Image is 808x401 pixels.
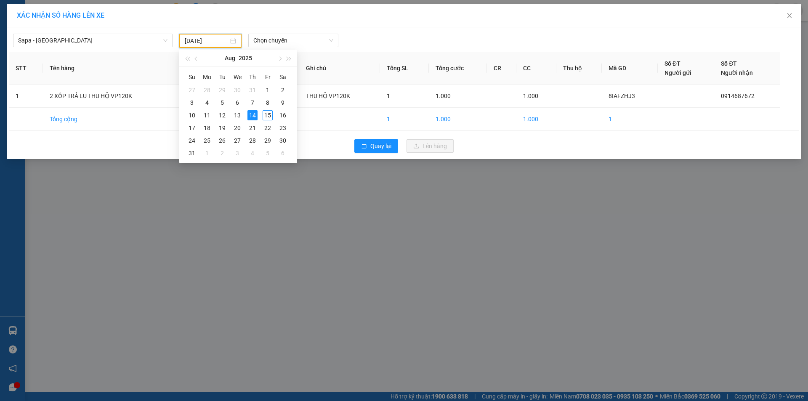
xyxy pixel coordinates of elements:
span: rollback [361,143,367,150]
th: CC [516,52,556,85]
div: 29 [217,85,227,95]
span: 1.000 [436,93,451,99]
td: 2025-08-18 [199,122,215,134]
td: 1.000 [429,108,487,131]
td: 2025-08-06 [230,96,245,109]
div: 22 [263,123,273,133]
button: Close [778,4,801,28]
td: 2025-09-06 [275,147,290,159]
th: Su [184,70,199,84]
td: 2025-08-08 [260,96,275,109]
th: Mo [199,70,215,84]
th: SL [177,52,205,85]
span: Sapa - Hà Tĩnh [18,34,167,47]
div: 8 [263,98,273,108]
div: 26 [217,135,227,146]
span: Số ĐT [664,60,680,67]
td: 2025-08-09 [275,96,290,109]
div: 2 [217,148,227,158]
b: [PERSON_NAME] (Vinh - Sapa) [35,11,126,43]
span: Người gửi [664,69,691,76]
div: 27 [232,135,242,146]
span: Quay lại [370,141,391,151]
td: 2025-08-20 [230,122,245,134]
div: 6 [278,148,288,158]
td: 1 [602,108,658,131]
div: 31 [247,85,258,95]
td: 2025-08-11 [199,109,215,122]
div: 21 [247,123,258,133]
div: 4 [202,98,212,108]
th: Tên hàng [43,52,177,85]
td: 2025-08-31 [184,147,199,159]
td: 2025-09-04 [245,147,260,159]
div: 13 [232,110,242,120]
div: 25 [202,135,212,146]
div: 10 [187,110,197,120]
span: 1 [387,93,390,99]
div: 19 [217,123,227,133]
span: Số ĐT [721,60,737,67]
span: 1.000 [523,93,538,99]
td: 2025-08-27 [230,134,245,147]
input: 14/08/2025 [185,36,229,45]
div: 9 [278,98,288,108]
td: 2025-08-24 [184,134,199,147]
div: 27 [187,85,197,95]
td: 2025-08-22 [260,122,275,134]
td: 2025-07-31 [245,84,260,96]
td: 2025-09-03 [230,147,245,159]
div: 12 [217,110,227,120]
h2: Q316XX8G [5,49,68,63]
td: 2025-08-19 [215,122,230,134]
div: 15 [263,110,273,120]
div: 16 [278,110,288,120]
div: 28 [247,135,258,146]
span: 0914687672 [721,93,755,99]
div: 30 [278,135,288,146]
td: 1 [380,108,429,131]
td: 2025-08-01 [260,84,275,96]
td: 2025-09-05 [260,147,275,159]
th: CR [487,52,516,85]
th: Mã GD [602,52,658,85]
span: 8IAFZHJ3 [609,93,635,99]
td: 1 [9,85,43,108]
th: Tổng cước [429,52,487,85]
button: uploadLên hàng [407,139,454,153]
td: 2025-07-28 [199,84,215,96]
td: 2025-08-30 [275,134,290,147]
td: 2025-08-03 [184,96,199,109]
div: 2 [278,85,288,95]
div: 1 [263,85,273,95]
div: 28 [202,85,212,95]
td: 2025-08-13 [230,109,245,122]
div: 30 [232,85,242,95]
span: Người nhận [721,69,753,76]
div: 1 [202,148,212,158]
td: 2025-08-25 [199,134,215,147]
th: Tu [215,70,230,84]
span: close [786,12,793,19]
td: 2025-08-28 [245,134,260,147]
div: 5 [263,148,273,158]
td: 2025-08-26 [215,134,230,147]
span: XÁC NHẬN SỐ HÀNG LÊN XE [17,11,104,19]
td: 2025-07-30 [230,84,245,96]
td: 2025-07-27 [184,84,199,96]
td: 2025-08-23 [275,122,290,134]
th: Fr [260,70,275,84]
td: 2025-09-01 [199,147,215,159]
div: 14 [247,110,258,120]
div: 29 [263,135,273,146]
td: 2025-08-15 [260,109,275,122]
div: 20 [232,123,242,133]
th: Thu hộ [556,52,602,85]
div: 6 [232,98,242,108]
td: Tổng cộng [43,108,177,131]
div: 3 [232,148,242,158]
span: THU HỘ VP120K [306,93,350,99]
td: 1.000 [516,108,556,131]
div: 3 [187,98,197,108]
td: 2025-08-04 [199,96,215,109]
